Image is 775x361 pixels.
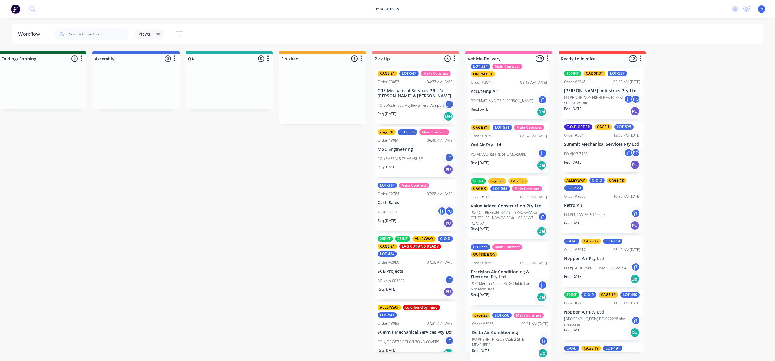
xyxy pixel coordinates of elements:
[760,6,763,12] span: PF
[69,28,129,40] input: Search for orders...
[18,31,43,38] div: Workflow
[373,5,402,14] div: productivity
[11,5,20,14] img: Factory
[139,31,150,37] span: Views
